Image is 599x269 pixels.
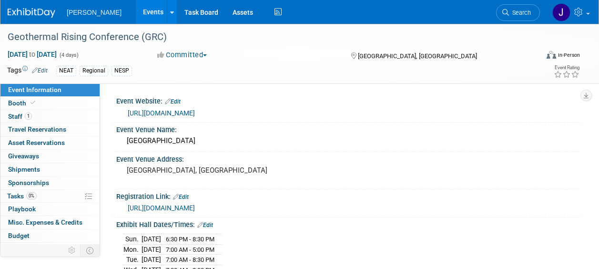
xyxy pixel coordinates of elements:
div: Event Venue Name: [116,123,580,134]
i: Booth reservation complete [30,100,35,105]
span: 0% [26,192,37,199]
a: Sponsorships [0,176,100,189]
span: Budget [8,232,30,239]
div: [GEOGRAPHIC_DATA] [123,134,573,148]
a: Search [496,4,540,21]
span: to [28,51,37,58]
a: Edit [32,67,48,74]
a: Misc. Expenses & Credits [0,216,100,229]
a: Booth [0,97,100,110]
td: Personalize Event Tab Strip [64,244,81,257]
div: Event Website: [116,94,580,106]
td: [DATE] [142,255,161,265]
span: Sponsorships [8,179,49,186]
div: Geothermal Rising Conference (GRC) [4,29,531,46]
div: Regional [80,66,108,76]
span: Playbook [8,205,36,213]
a: Event Information [0,83,100,96]
a: Budget [0,229,100,242]
div: Event Rating [554,65,579,70]
a: Edit [197,222,213,228]
td: Sun. [123,234,142,244]
a: Playbook [0,203,100,216]
a: [URL][DOMAIN_NAME] [128,109,195,117]
span: 6:30 PM - 8:30 PM [166,236,214,243]
td: [DATE] [142,234,161,244]
span: Travel Reservations [8,125,66,133]
div: Event Format [497,50,580,64]
span: Event Information [8,86,61,93]
td: [DATE] [142,244,161,255]
div: Event Venue Address: [116,152,580,164]
span: 7:00 AM - 5:00 PM [166,246,214,253]
span: 7:00 AM - 8:30 PM [166,256,214,263]
div: In-Person [558,52,580,59]
div: Exhibit Hall Dates/Times: [116,217,580,230]
span: Search [509,9,531,16]
span: Tasks [7,192,37,200]
span: 1 [25,113,32,120]
button: Committed [154,50,211,60]
td: Tue. [123,255,142,265]
div: NESP [112,66,132,76]
a: Travel Reservations [0,123,100,136]
span: [PERSON_NAME] [67,9,122,16]
img: ExhibitDay [8,8,55,18]
div: NEAT [56,66,76,76]
span: Shipments [8,166,40,173]
span: Staff [8,113,32,120]
img: Format-Inperson.png [547,51,556,59]
span: (4 days) [59,52,79,58]
td: Tags [7,65,48,76]
span: [GEOGRAPHIC_DATA], [GEOGRAPHIC_DATA] [358,52,477,60]
a: Tasks0% [0,190,100,203]
pre: [GEOGRAPHIC_DATA], [GEOGRAPHIC_DATA] [127,166,299,175]
span: Giveaways [8,152,39,160]
a: [URL][DOMAIN_NAME] [128,204,195,212]
td: Mon. [123,244,142,255]
a: Giveaways [0,150,100,163]
img: Jennifer Cheatham [552,3,570,21]
a: Edit [165,98,181,105]
a: Asset Reservations [0,136,100,149]
span: [DATE] [DATE] [7,50,57,59]
a: Staff1 [0,110,100,123]
span: Booth [8,99,37,107]
a: Shipments [0,163,100,176]
div: Registration Link: [116,189,580,202]
span: Asset Reservations [8,139,65,146]
td: Toggle Event Tabs [81,244,100,257]
a: Edit [173,194,189,200]
span: Misc. Expenses & Credits [8,218,82,226]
